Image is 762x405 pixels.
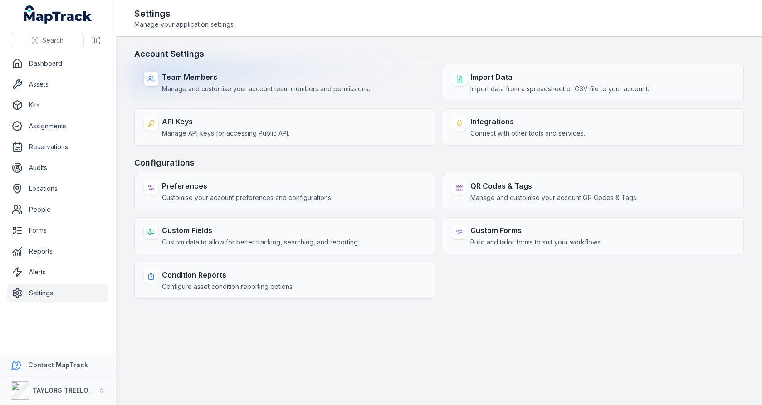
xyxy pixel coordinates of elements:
[7,96,108,114] a: Kits
[7,117,108,135] a: Assignments
[7,242,108,260] a: Reports
[162,269,294,280] strong: Condition Reports
[134,156,744,169] h3: Configurations
[28,361,88,369] strong: Contact MapTrack
[7,75,108,93] a: Assets
[24,5,92,24] a: MapTrack
[470,225,602,236] strong: Custom Forms
[162,72,370,83] strong: Team Members
[470,129,585,138] span: Connect with other tools and services.
[470,181,638,191] strong: QR Codes & Tags
[162,238,359,247] span: Custom data to allow for better tracking, searching, and reporting.
[443,108,744,146] a: IntegrationsConnect with other tools and services.
[134,217,435,254] a: Custom FieldsCustom data to allow for better tracking, searching, and reporting.
[470,116,585,127] strong: Integrations
[7,54,108,73] a: Dashboard
[470,238,602,247] span: Build and tailor forms to suit your workflows.
[162,225,359,236] strong: Custom Fields
[134,64,435,101] a: Team MembersManage and customise your account team members and permissions.
[443,217,744,254] a: Custom FormsBuild and tailor forms to suit your workflows.
[162,181,332,191] strong: Preferences
[11,32,84,49] button: Search
[134,48,744,60] h3: Account Settings
[162,116,289,127] strong: API Keys
[162,129,289,138] span: Manage API keys for accessing Public API.
[134,7,235,20] h2: Settings
[7,263,108,281] a: Alerts
[470,193,638,202] span: Manage and customise your account QR Codes & Tags.
[470,72,649,83] strong: Import Data
[134,20,235,29] span: Manage your application settings.
[443,173,744,210] a: QR Codes & TagsManage and customise your account QR Codes & Tags.
[162,282,294,291] span: Configure asset condition reporting options.
[443,64,744,101] a: Import DataImport data from a spreadsheet or CSV file to your account.
[134,262,435,299] a: Condition ReportsConfigure asset condition reporting options.
[162,193,332,202] span: Customise your account preferences and configurations.
[134,108,435,146] a: API KeysManage API keys for accessing Public API.
[470,84,649,93] span: Import data from a spreadsheet or CSV file to your account.
[134,173,435,210] a: PreferencesCustomise your account preferences and configurations.
[7,159,108,177] a: Audits
[162,84,370,93] span: Manage and customise your account team members and permissions.
[7,221,108,239] a: Forms
[7,138,108,156] a: Reservations
[33,386,108,394] strong: TAYLORS TREELOPPING
[7,200,108,219] a: People
[42,36,63,45] span: Search
[7,180,108,198] a: Locations
[7,284,108,302] a: Settings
